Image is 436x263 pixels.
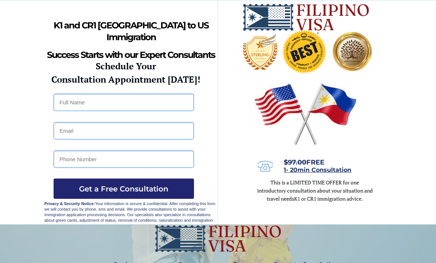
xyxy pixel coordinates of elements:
strong: Consultation Appointment [DATE]! [51,73,200,85]
strong: Success Starts with our Expert Consultants [47,49,215,60]
button: Get a Free Consultation [54,179,194,199]
a: 1- 20min Consultation [284,167,351,173]
input: Full Name [54,94,194,111]
span: This is a LIMITED TIME OFFER for one introductory consultation about your situation and travel needs [257,179,373,202]
span: 1- 20min Consultation [284,166,351,173]
input: Phone Number [54,150,194,168]
span: Your information is secure & confidential. After completing this form we will contact you by phon... [44,201,215,222]
strong: K1 and CR1 [GEOGRAPHIC_DATA] to US Immigration [54,20,208,42]
span: Get a Free Consultation [54,184,194,193]
s: $97.00 [284,158,306,166]
strong: Schedule Your [96,60,156,72]
strong: Privacy & Security Notice: [44,201,95,206]
span: FREE [284,158,324,166]
span: K1 or CR1 immigration advice. [294,195,363,202]
input: Email [54,122,194,139]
